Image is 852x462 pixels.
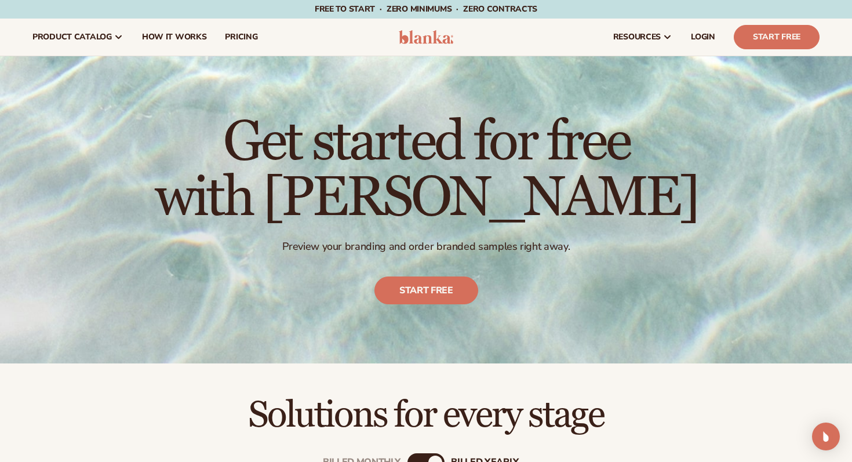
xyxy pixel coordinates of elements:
[155,240,698,253] p: Preview your branding and order branded samples right away.
[812,423,840,450] div: Open Intercom Messenger
[23,19,133,56] a: product catalog
[613,32,661,42] span: resources
[133,19,216,56] a: How It Works
[604,19,682,56] a: resources
[32,32,112,42] span: product catalog
[142,32,207,42] span: How It Works
[374,277,478,305] a: Start free
[32,396,820,435] h2: Solutions for every stage
[691,32,715,42] span: LOGIN
[225,32,257,42] span: pricing
[155,115,698,226] h1: Get started for free with [PERSON_NAME]
[682,19,724,56] a: LOGIN
[315,3,537,14] span: Free to start · ZERO minimums · ZERO contracts
[399,30,454,44] img: logo
[734,25,820,49] a: Start Free
[216,19,267,56] a: pricing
